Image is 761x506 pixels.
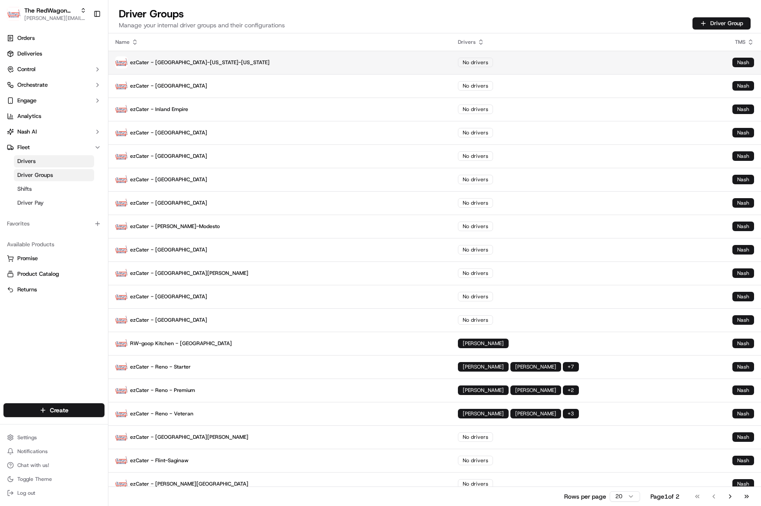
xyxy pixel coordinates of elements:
p: ezCater - [GEOGRAPHIC_DATA][PERSON_NAME] [115,431,444,443]
img: time_to_eat_nevada_logo [115,56,127,69]
div: No drivers [458,81,493,91]
img: time_to_eat_nevada_logo [115,197,127,209]
span: Fleet [17,144,30,151]
button: Create [3,403,105,417]
span: Product Catalog [17,270,59,278]
button: Start new chat [147,85,158,96]
img: time_to_eat_nevada_logo [115,267,127,279]
span: Driver Pay [17,199,44,207]
button: Log out [3,487,105,499]
span: API Documentation [82,126,139,134]
p: Welcome 👋 [9,35,158,49]
a: Deliveries [3,47,105,61]
a: Analytics [3,109,105,123]
img: time_to_eat_nevada_logo [115,173,127,186]
span: [PERSON_NAME] [463,363,504,370]
img: time_to_eat_nevada_logo [115,361,127,373]
button: Notifications [3,445,105,457]
span: Driver Groups [17,171,53,179]
p: ezCater - [PERSON_NAME][GEOGRAPHIC_DATA] [115,478,444,490]
div: Nash [732,198,754,208]
span: Control [17,65,36,73]
p: ezCater - [GEOGRAPHIC_DATA] [115,80,444,92]
div: Nash [732,81,754,91]
div: Available Products [3,238,105,251]
span: Settings [17,434,37,441]
p: ezCater - [GEOGRAPHIC_DATA] [115,127,444,139]
button: Returns [3,283,105,297]
p: ezCater - Flint-Saginaw [115,454,444,467]
div: Nash [732,409,754,418]
span: Log out [17,490,35,496]
p: ezCater - [GEOGRAPHIC_DATA] [115,173,444,186]
div: No drivers [458,104,493,114]
div: No drivers [458,292,493,301]
a: 📗Knowledge Base [5,122,70,138]
p: ezCater - [GEOGRAPHIC_DATA]-[US_STATE]-[US_STATE] [115,56,444,69]
button: Toggle Theme [3,473,105,485]
button: Promise [3,251,105,265]
p: ezCater - Reno - Veteran [115,408,444,420]
p: ezCater - [GEOGRAPHIC_DATA] [115,291,444,303]
div: Nash [732,104,754,114]
span: [PERSON_NAME] [515,363,556,370]
img: time_to_eat_nevada_logo [115,80,127,92]
button: The RedWagon DeliversThe RedWagon Delivers[PERSON_NAME][EMAIL_ADDRESS][DOMAIN_NAME] [3,3,90,24]
a: 💻API Documentation [70,122,143,138]
div: No drivers [458,456,493,465]
div: No drivers [458,198,493,208]
a: Shifts [14,183,94,195]
p: Manage your internal driver groups and their configurations [119,21,285,29]
button: Fleet [3,140,105,154]
div: No drivers [458,479,493,489]
span: [PERSON_NAME] [515,387,556,394]
button: Chat with us! [3,459,105,471]
p: RW-goop Kitchen - [GEOGRAPHIC_DATA] [115,337,444,349]
div: Favorites [3,217,105,231]
span: Nash AI [17,128,37,136]
a: Product Catalog [7,270,101,278]
p: ezCater - [GEOGRAPHIC_DATA] [115,150,444,162]
div: Nash [732,292,754,301]
div: No drivers [458,315,493,325]
div: No drivers [458,128,493,137]
div: Nash [732,456,754,465]
img: time_to_eat_nevada_logo [115,314,127,326]
img: time_to_eat_nevada_logo [115,220,127,232]
a: Drivers [14,155,94,167]
div: + 2 [563,385,579,395]
span: Analytics [17,112,41,120]
span: [PERSON_NAME] [515,410,556,417]
div: Nash [732,128,754,137]
div: 📗 [9,127,16,134]
div: Nash [732,339,754,348]
button: Settings [3,431,105,444]
img: time_to_eat_nevada_logo [115,408,127,420]
span: Drivers [17,157,36,165]
span: Orchestrate [17,81,48,89]
img: time_to_eat_nevada_logo [115,150,127,162]
span: Toggle Theme [17,476,52,483]
span: Deliveries [17,50,42,58]
div: Nash [732,479,754,489]
p: ezCater - Reno - Starter [115,361,444,373]
p: ezCater - [GEOGRAPHIC_DATA] [115,314,444,326]
span: [PERSON_NAME] [463,340,504,347]
span: Notifications [17,448,48,455]
div: Nash [732,151,754,161]
span: Pylon [86,147,105,153]
span: Chat with us! [17,462,49,469]
img: time_to_eat_nevada_logo [115,478,127,490]
div: + 7 [563,362,579,372]
img: time_to_eat_nevada_logo [115,337,127,349]
img: 1736555255976-a54dd68f-1ca7-489b-9aae-adbdc363a1c4 [9,83,24,98]
div: No drivers [458,268,493,278]
div: No drivers [458,175,493,184]
a: Promise [7,255,101,262]
span: Knowledge Base [17,126,66,134]
div: No drivers [458,432,493,442]
span: Engage [17,97,36,104]
div: Nash [732,245,754,255]
div: Nash [732,222,754,231]
div: No drivers [458,58,493,67]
